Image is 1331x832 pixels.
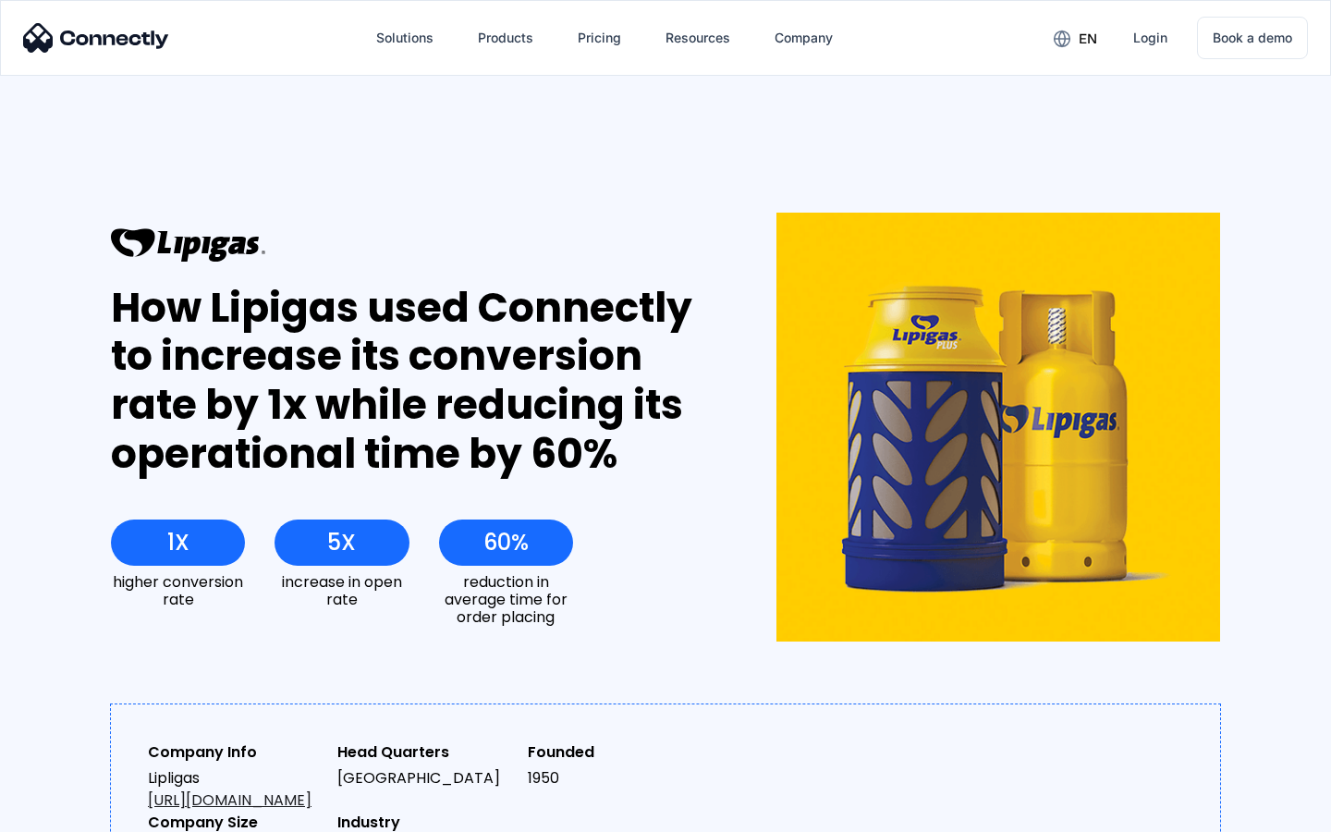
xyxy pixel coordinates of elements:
ul: Language list [37,800,111,826]
div: Head Quarters [337,741,512,764]
div: 60% [483,530,529,556]
aside: Language selected: English [18,800,111,826]
div: Company [775,25,833,51]
div: Founded [528,741,702,764]
div: Products [478,25,533,51]
a: Book a demo [1197,17,1308,59]
div: 1950 [528,767,702,789]
div: Solutions [376,25,433,51]
div: Resources [665,25,730,51]
div: [GEOGRAPHIC_DATA] [337,767,512,789]
div: Company Info [148,741,323,764]
div: 1X [167,530,189,556]
a: Pricing [563,16,636,60]
div: increase in open rate [275,573,409,608]
div: higher conversion rate [111,573,245,608]
a: Login [1118,16,1182,60]
div: How Lipigas used Connectly to increase its conversion rate by 1x while reducing its operational t... [111,284,709,479]
div: en [1079,26,1097,52]
div: 5X [327,530,356,556]
img: Connectly Logo [23,23,169,53]
div: reduction in average time for order placing [439,573,573,627]
div: Login [1133,25,1167,51]
a: [URL][DOMAIN_NAME] [148,789,311,811]
div: Lipligas [148,767,323,812]
div: Pricing [578,25,621,51]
